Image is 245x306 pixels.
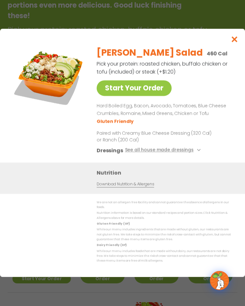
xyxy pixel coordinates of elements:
[97,102,233,118] p: Hard Boiled Egg, Bacon, Avocado, Tomatoes, Blue Cheese Crumbles, Romaine, Mixed Greens, Chicken o...
[97,200,232,210] p: We are not an allergen free facility and cannot guarantee the absence of allergens in our foods.
[125,147,203,155] button: See all house made dressings
[97,244,127,247] strong: Dairy Friendly (DF)
[97,228,232,242] p: While our menu includes ingredients that are made without gluten, our restaurants are not gluten ...
[97,60,233,76] p: Pick your protein: roasted chicken, buffalo chicken or tofu (included) or steak (+$1.20)
[211,272,228,289] img: wpChatIcon
[224,29,245,50] button: Close modal
[97,147,123,155] h3: Dressings
[207,50,227,58] p: 460 Cal
[97,211,232,221] p: Nutrition information is based on our standard recipes and portion sizes. Click Nutrition & Aller...
[97,169,235,177] h3: Nutrition
[97,130,215,143] p: Paired with Creamy Blue Cheese Dressing (320 Cal) or Ranch (200 Cal)
[97,80,172,96] a: Start Your Order
[13,41,85,114] img: Featured product photo for Cobb Salad
[97,46,203,60] h2: [PERSON_NAME] Salad
[97,118,135,125] li: Gluten Friendly
[97,181,154,187] a: Download Nutrition & Allergens
[97,249,232,264] p: While our menu includes foods that are made without dairy, our restaurants are not dairy free. We...
[97,222,130,226] strong: Gluten Friendly (GF)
